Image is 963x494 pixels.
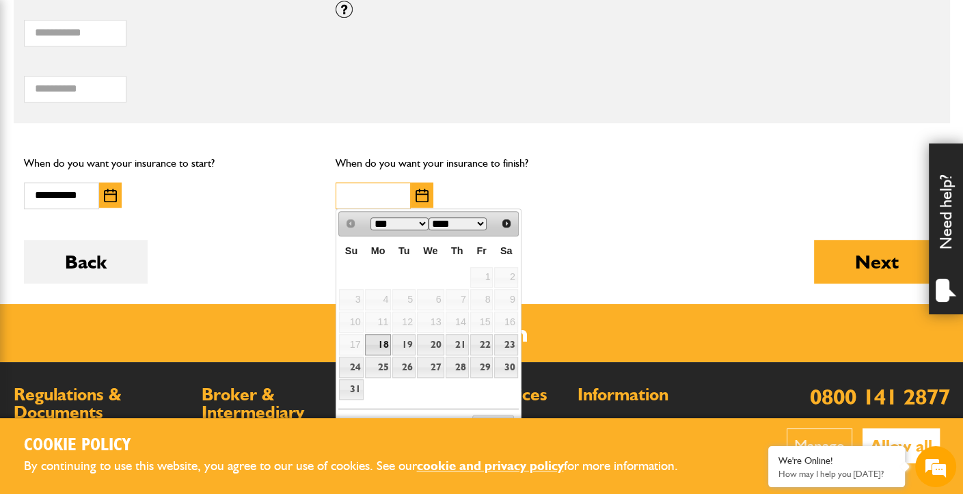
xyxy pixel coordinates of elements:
[494,334,517,355] a: 23
[339,379,363,400] a: 31
[417,357,444,378] a: 27
[494,357,517,378] a: 30
[417,458,564,474] a: cookie and privacy policy
[929,143,963,314] div: Need help?
[500,245,513,256] span: Saturday
[472,415,514,434] button: Done
[446,334,469,355] a: 21
[810,383,950,410] a: 0800 141 2877
[371,245,385,256] span: Monday
[336,154,627,172] p: When do you want your insurance to finish?
[476,245,486,256] span: Friday
[392,334,416,355] a: 19
[787,428,852,463] button: Manage
[202,386,376,421] h2: Broker & Intermediary
[501,218,512,229] span: Next
[18,167,249,197] input: Enter your email address
[470,357,493,378] a: 29
[71,77,230,94] div: Chat with us now
[18,247,249,376] textarea: Type your message and hit 'Enter'
[339,357,363,378] a: 24
[24,435,701,456] h2: Cookie Policy
[470,334,493,355] a: 22
[392,357,416,378] a: 26
[417,334,444,355] a: 20
[14,386,188,421] h2: Regulations & Documents
[24,456,701,477] p: By continuing to use this website, you agree to our use of cookies. See our for more information.
[24,154,316,172] p: When do you want your insurance to start?
[186,388,248,407] em: Start Chat
[451,245,463,256] span: Thursday
[24,240,148,284] button: Back
[814,240,940,284] button: Next
[416,189,429,202] img: Choose date
[345,245,357,256] span: Sunday
[18,126,249,156] input: Enter your last name
[224,7,257,40] div: Minimize live chat window
[446,357,469,378] a: 28
[778,469,895,479] p: How may I help you today?
[398,245,410,256] span: Tuesday
[365,357,392,378] a: 25
[863,428,940,463] button: Allow all
[497,213,517,233] a: Next
[18,207,249,237] input: Enter your phone number
[578,386,752,404] h2: Information
[778,455,895,467] div: We're Online!
[23,76,57,95] img: d_20077148190_company_1631870298795_20077148190
[423,245,437,256] span: Wednesday
[365,334,392,355] a: 18
[104,189,117,202] img: Choose date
